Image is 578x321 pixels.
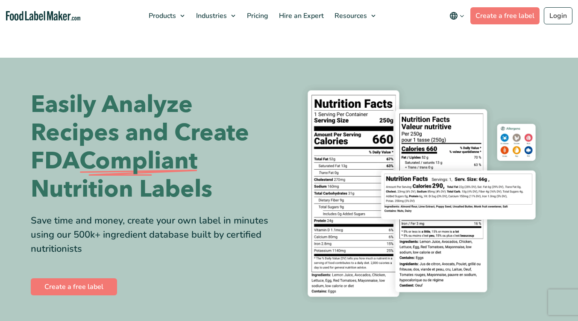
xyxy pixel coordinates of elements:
a: Create a free label [470,7,540,24]
span: Compliant [79,147,197,175]
a: Create a free label [31,278,117,295]
span: Products [146,11,177,21]
div: Save time and money, create your own label in minutes using our 500k+ ingredient database built b... [31,214,283,256]
span: Resources [332,11,368,21]
span: Industries [194,11,228,21]
a: Login [544,7,572,24]
span: Hire an Expert [276,11,325,21]
h1: Easily Analyze Recipes and Create FDA Nutrition Labels [31,91,283,203]
span: Pricing [244,11,269,21]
